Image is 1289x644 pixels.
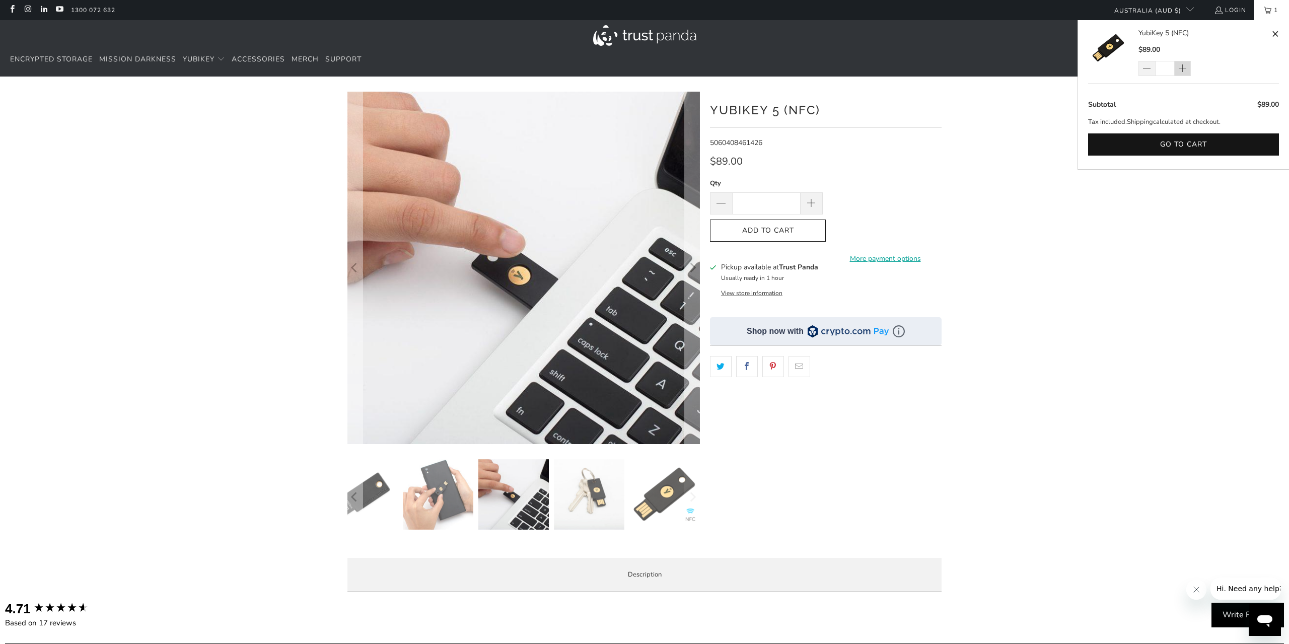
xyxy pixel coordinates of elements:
a: Shipping [1127,117,1153,127]
div: Based on 17 reviews [5,618,111,628]
p: Tax included. calculated at checkout. [1088,117,1279,127]
a: YubiKey 5 (NFC) [1138,28,1269,39]
span: Encrypted Storage [10,54,93,64]
button: Previous [347,459,363,535]
div: Write Review [1211,603,1284,628]
img: YubiKey 5 (NFC) - Trust Panda [403,459,473,530]
button: Previous [347,92,363,444]
span: Mission Darkness [99,54,176,64]
iframe: Message from company [1210,578,1281,600]
a: Merch [292,48,319,71]
div: 4.71 star rating [33,602,89,615]
span: $89.00 [1257,100,1279,109]
a: Share this on Pinterest [762,356,784,377]
div: Overall product rating out of 5: 4.71 [5,600,111,618]
img: YubiKey 5 (NFC) [1088,28,1128,68]
b: Trust Panda [779,262,818,272]
h3: Pickup available at [721,262,818,272]
span: Support [325,54,362,64]
span: Accessories [232,54,285,64]
span: Merch [292,54,319,64]
button: Next [684,459,700,535]
a: Encrypted Storage [10,48,93,71]
label: Qty [710,178,823,189]
a: Login [1214,5,1246,16]
img: YubiKey 5 (NFC) - Trust Panda [327,459,398,530]
span: $89.00 [1138,45,1160,54]
span: Subtotal [1088,100,1116,109]
button: Go to cart [1088,133,1279,156]
iframe: Button to launch messaging window [1249,604,1281,636]
span: 5060408461426 [710,138,762,148]
a: YubiKey 5 (NFC) - Trust Panda [347,92,700,444]
img: Trust Panda Australia [593,25,696,46]
a: Mission Darkness [99,48,176,71]
button: Add to Cart [710,220,826,242]
a: More payment options [829,253,942,264]
a: 1300 072 632 [71,5,115,16]
span: $89.00 [710,155,743,168]
a: Accessories [232,48,285,71]
img: YubiKey 5 (NFC) - Trust Panda [629,459,700,530]
span: Add to Cart [721,227,815,235]
div: Shop now with [747,326,804,337]
img: YubiKey 5 (NFC) - Trust Panda [478,459,549,530]
a: Trust Panda Australia on Facebook [8,6,16,14]
a: Trust Panda Australia on Instagram [23,6,32,14]
a: Share this on Twitter [710,356,732,377]
span: YubiKey [183,54,214,64]
a: Email this to a friend [789,356,810,377]
small: Usually ready in 1 hour [721,274,784,282]
a: Trust Panda Australia on LinkedIn [39,6,48,14]
button: Next [684,92,700,444]
a: YubiKey 5 (NFC) [1088,28,1138,76]
nav: Translation missing: en.navigation.header.main_nav [10,48,362,71]
summary: YubiKey [183,48,225,71]
div: 4.71 [5,600,31,618]
img: YubiKey 5 (NFC) - Trust Panda [554,459,624,530]
button: View store information [721,289,782,297]
iframe: Reviews Widget [710,395,942,428]
a: Support [325,48,362,71]
a: Trust Panda Australia on YouTube [55,6,63,14]
iframe: Close message [1186,580,1206,600]
h1: YubiKey 5 (NFC) [710,99,942,119]
span: Hi. Need any help? [6,7,73,15]
a: Share this on Facebook [736,356,758,377]
label: Description [347,558,942,592]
